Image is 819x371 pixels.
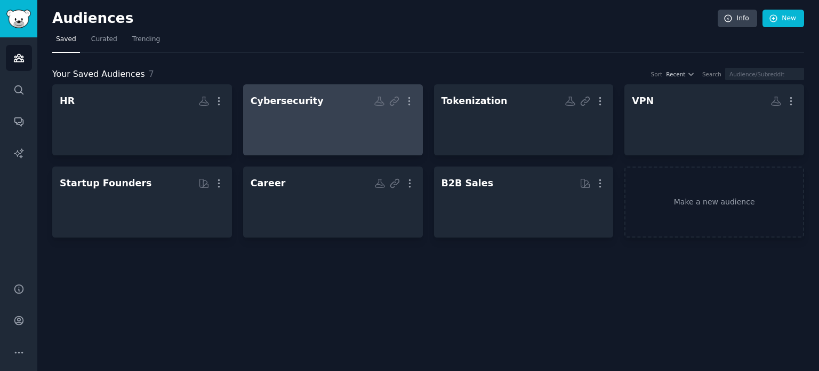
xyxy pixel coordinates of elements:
span: Your Saved Audiences [52,68,145,81]
a: Trending [129,31,164,53]
span: Saved [56,35,76,44]
a: B2B Sales [434,167,614,238]
h2: Audiences [52,10,718,27]
span: Recent [666,70,685,78]
img: GummySearch logo [6,10,31,28]
a: HR [52,84,232,155]
span: Curated [91,35,117,44]
a: Curated [87,31,121,53]
a: Startup Founders [52,167,232,238]
div: Search [702,70,721,78]
div: Sort [651,70,663,78]
a: VPN [624,84,804,155]
div: B2B Sales [441,177,494,190]
a: Info [718,10,757,28]
div: Startup Founders [60,177,151,190]
a: Saved [52,31,80,53]
span: Trending [132,35,160,44]
a: Cybersecurity [243,84,423,155]
button: Recent [666,70,695,78]
div: Cybersecurity [251,94,324,108]
a: Make a new audience [624,167,804,238]
div: HR [60,94,75,108]
div: Career [251,177,286,190]
div: Tokenization [441,94,508,108]
a: Career [243,167,423,238]
a: New [762,10,804,28]
div: VPN [632,94,654,108]
span: 7 [149,69,154,79]
input: Audience/Subreddit [725,68,804,80]
a: Tokenization [434,84,614,155]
